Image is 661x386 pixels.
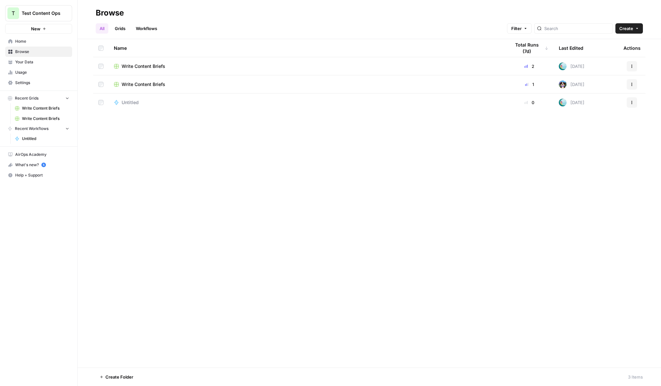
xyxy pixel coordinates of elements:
[43,163,44,166] text: 5
[122,81,165,88] span: Write Content Briefs
[623,39,641,57] div: Actions
[22,116,69,122] span: Write Content Briefs
[559,39,583,57] div: Last Edited
[559,62,584,70] div: [DATE]
[559,99,584,106] div: [DATE]
[510,39,548,57] div: Total Runs (7d)
[5,170,72,180] button: Help + Support
[12,103,72,113] a: Write Content Briefs
[15,95,38,101] span: Recent Grids
[105,374,133,380] span: Create Folder
[5,93,72,103] button: Recent Grids
[5,149,72,160] a: AirOps Academy
[628,374,643,380] div: 3 Items
[15,126,49,132] span: Recent Workflows
[5,67,72,78] a: Usage
[15,70,69,75] span: Usage
[507,23,532,34] button: Filter
[22,105,69,111] span: Write Content Briefs
[544,25,610,32] input: Search
[41,163,46,167] a: 5
[122,99,139,106] span: Untitled
[5,78,72,88] a: Settings
[114,63,500,70] a: Write Content Briefs
[15,152,69,157] span: AirOps Academy
[15,38,69,44] span: Home
[5,5,72,21] button: Workspace: Test Content Ops
[22,136,69,142] span: Untitled
[96,23,108,34] a: All
[15,59,69,65] span: Your Data
[5,160,72,170] button: What's new? 5
[114,39,500,57] div: Name
[559,80,584,88] div: [DATE]
[15,172,69,178] span: Help + Support
[5,47,72,57] a: Browse
[12,134,72,144] a: Untitled
[96,372,137,382] button: Create Folder
[5,160,72,170] div: What's new?
[114,99,500,106] a: Untitled
[5,24,72,34] button: New
[12,113,72,124] a: Write Content Briefs
[5,57,72,67] a: Your Data
[5,124,72,134] button: Recent Workflows
[510,63,548,70] div: 2
[511,25,522,32] span: Filter
[96,8,124,18] div: Browse
[510,81,548,88] div: 1
[22,10,61,16] span: Test Content Ops
[15,80,69,86] span: Settings
[12,9,15,17] span: T
[559,80,567,88] img: jwly3w2e09lua4mxkttenna29ujw
[114,81,500,88] a: Write Content Briefs
[31,26,40,32] span: New
[615,23,643,34] button: Create
[559,99,567,106] img: if0io9of7qb7u34ml8erkk8bergi
[15,49,69,55] span: Browse
[122,63,165,70] span: Write Content Briefs
[510,99,548,106] div: 0
[619,25,633,32] span: Create
[132,23,161,34] a: Workflows
[111,23,129,34] a: Grids
[559,62,567,70] img: if0io9of7qb7u34ml8erkk8bergi
[5,36,72,47] a: Home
